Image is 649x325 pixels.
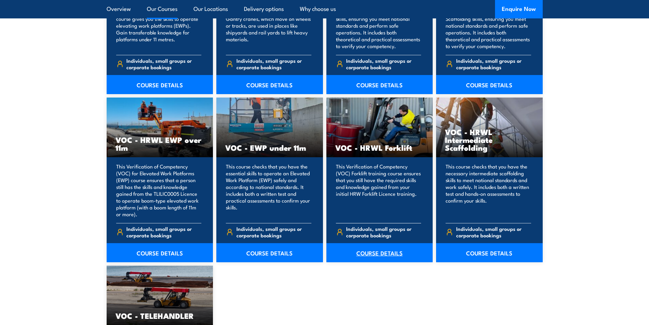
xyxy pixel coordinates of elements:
a: COURSE DETAILS [326,243,433,262]
span: Individuals, small groups or corporate bookings [236,225,311,238]
span: Individuals, small groups or corporate bookings [346,57,421,70]
a: COURSE DETAILS [436,243,543,262]
p: This course checks that you have the necessary intermediate scaffolding skills to meet national s... [446,163,531,218]
p: This course checks that you have the essential skills to operate an Elevated Work Platform (EWP) ... [226,163,311,218]
p: This Verification of Competency (VOC) course covers essential rigging skills, ensuring you meet n... [336,2,421,49]
a: COURSE DETAILS [216,243,323,262]
h3: VOC - TELEHANDLER [115,312,204,320]
p: Accredited by the Elevating Work Platform Association (EWPA), this course gives you the skills to... [116,2,202,49]
p: Learn to safely operate bridge and gantry cranes with this course. Gantry cranes, which move on w... [226,2,311,49]
h3: VOC - HRWL EWP over 11m [115,136,204,151]
span: Individuals, small groups or corporate bookings [236,57,311,70]
h3: VOC - EWP under 11m [225,144,314,151]
p: This Verification of Competency (VOC) for Elevated Work Platforms (EWP) course ensures that a per... [116,163,202,218]
h3: VOC - HRWL Intermediate Scaffolding [445,128,534,151]
h3: VOC - HRWL Forklift [335,144,424,151]
span: Individuals, small groups or corporate bookings [346,225,421,238]
a: COURSE DETAILS [107,75,213,94]
span: Individuals, small groups or corporate bookings [456,57,531,70]
span: Individuals, small groups or corporate bookings [126,57,201,70]
span: Individuals, small groups or corporate bookings [456,225,531,238]
a: COURSE DETAILS [436,75,543,94]
a: COURSE DETAILS [107,243,213,262]
p: This Verification of Competency (VOC) course covers essential Scaffolding skills, ensuring you me... [446,2,531,49]
a: COURSE DETAILS [326,75,433,94]
p: This Verification of Competency (VOC) Forklift training course ensures that you still have the re... [336,163,421,218]
span: Individuals, small groups or corporate bookings [126,225,201,238]
a: COURSE DETAILS [216,75,323,94]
